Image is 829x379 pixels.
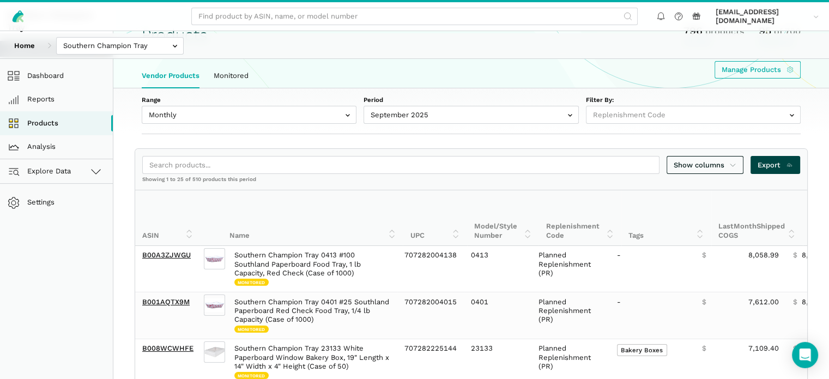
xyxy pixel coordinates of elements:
label: Period [364,95,578,104]
th: ASIN: activate to sort column ascending [135,190,200,245]
img: Southern Champion Tray 23133 White Paperboard Window Bakery Box, 19 [204,341,225,363]
span: 7,612.00 [748,298,779,306]
span: Monitored [234,372,269,379]
span: Month [734,222,757,230]
label: Range [142,95,356,104]
span: 8,058.99 [748,251,779,260]
th: Last Shipped COGS: activate to sort column ascending [711,190,803,245]
span: $ [702,251,706,260]
div: Open Intercom Messenger [792,342,818,368]
td: 0413 [464,246,532,292]
td: 707282004015 [397,292,464,339]
td: Planned Replenishment (PR) [531,246,610,292]
span: Monitored [234,326,269,333]
span: $ [793,298,797,306]
td: - [610,246,695,292]
th: Name: activate to sort column ascending [222,190,403,245]
input: Find product by ASIN, name, or model number [191,8,638,26]
a: B008WCWHFE [142,344,193,352]
span: $ [702,344,706,353]
a: Vendor Products [135,64,207,87]
div: Showing 1 to 25 of 510 products this period [135,176,807,190]
td: - [610,292,695,339]
th: UPC: activate to sort column ascending [403,190,467,245]
span: of 700 [774,26,801,37]
a: Export [751,156,800,174]
span: products [705,26,745,37]
input: Search products... [142,156,659,174]
td: 0401 [464,292,532,339]
input: September 2025 [364,106,578,124]
span: Export [758,160,793,171]
span: [EMAIL_ADDRESS][DOMAIN_NAME] [716,8,809,26]
input: Replenishment Code [586,106,801,124]
img: Southern Champion Tray 0401 #25 Southland Paperboard Red Check Food Tray, 1/4 lb Capacity (Case o... [204,294,225,316]
td: Southern Champion Tray 0401 #25 Southland Paperboard Red Check Food Tray, 1/4 lb Capacity (Case o... [227,292,397,339]
a: Show columns [667,156,744,174]
span: $ [702,298,706,306]
td: Southern Champion Tray 0413 #100 Southland Paperboard Food Tray, 1 lb Capacity, Red Check (Case o... [227,246,397,292]
span: 7,109.40 [748,344,779,353]
th: Model/Style Number: activate to sort column ascending [467,190,538,245]
a: B001AQTX9M [142,298,190,306]
span: Monitored [234,279,269,286]
img: Southern Champion Tray 0413 #100 Southland Paperboard Food Tray, 1 lb Capacity, Red Check (Case o... [204,248,225,269]
input: Southern Champion Tray [56,37,184,55]
th: Replenishment Code: activate to sort column ascending [538,190,621,245]
th: Tags: activate to sort column ascending [621,190,712,245]
span: Bakery Boxes [617,344,667,356]
span: Explore Data [11,165,71,178]
a: [EMAIL_ADDRESS][DOMAIN_NAME] [712,6,822,27]
td: Planned Replenishment (PR) [531,292,610,339]
a: Monitored [207,64,256,87]
a: B00A3ZJWGU [142,251,191,259]
input: Monthly [142,106,356,124]
a: Home [7,37,42,55]
a: Manage Products [715,61,801,79]
td: 707282004138 [397,246,464,292]
label: Filter By: [586,95,801,104]
span: $ [793,251,797,260]
span: Show columns [674,160,737,171]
